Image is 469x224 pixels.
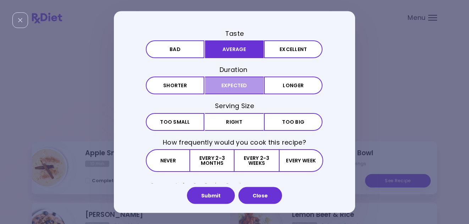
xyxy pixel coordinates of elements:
span: Too small [160,119,190,124]
button: Excellent [264,40,322,58]
h3: Taste [146,29,323,38]
h3: Serving Size [146,101,323,110]
button: Submit [187,187,235,204]
button: Every week [279,149,323,172]
button: Right [205,113,264,130]
button: Too big [264,113,322,130]
button: Every 2-3 months [190,149,235,172]
button: Longer [264,77,322,94]
button: Too small [146,113,204,130]
h3: Duration [146,65,323,74]
button: Close [238,187,282,204]
h3: How frequently would you cook this recipe? [146,138,323,146]
button: Shorter [146,77,204,94]
div: Close [12,12,28,28]
span: Too big [282,119,304,124]
button: Average [205,40,264,58]
button: Bad [146,40,204,58]
button: Every 2-3 weeks [235,149,278,172]
label: Comments for Our Recipe Creators [146,181,251,188]
button: Expected [205,77,264,94]
button: Never [146,149,190,172]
